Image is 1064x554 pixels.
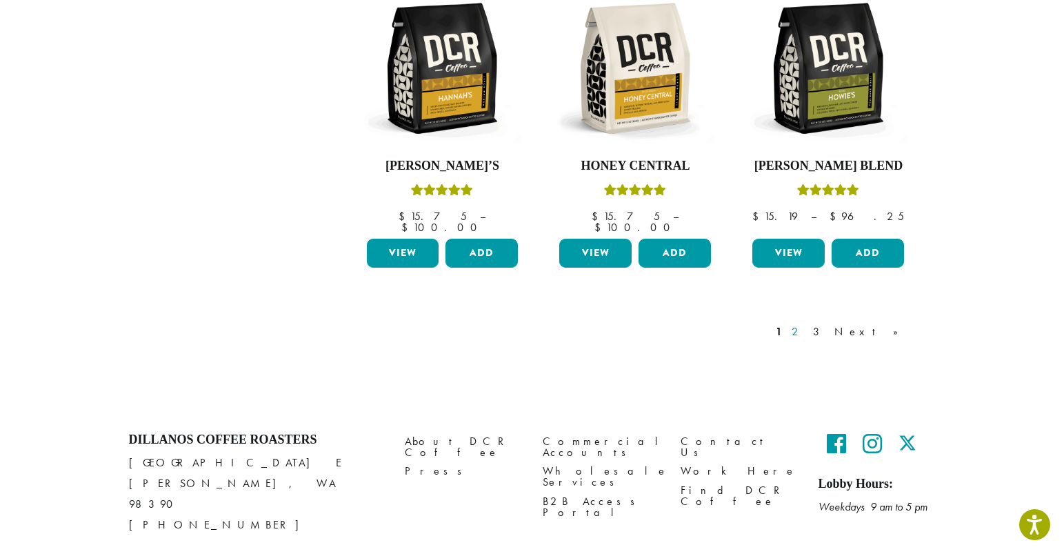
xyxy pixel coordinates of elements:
[773,324,785,340] a: 1
[556,159,714,174] h4: Honey Central
[129,433,384,448] h4: Dillanos Coffee Roasters
[594,220,676,235] bdi: 100.00
[559,239,632,268] a: View
[681,462,798,481] a: Work Here
[789,324,806,340] a: 2
[592,209,660,224] bdi: 15.75
[749,159,907,174] h4: [PERSON_NAME] Blend
[681,433,798,462] a: Contact Us
[367,239,439,268] a: View
[811,209,816,224] span: –
[810,324,827,340] a: 3
[543,462,660,492] a: Wholesale Services
[129,453,384,535] p: [GEOGRAPHIC_DATA] E [PERSON_NAME], WA 98390 [PHONE_NUMBER]
[604,182,666,203] div: Rated 5.00 out of 5
[639,239,711,268] button: Add
[819,477,936,492] h5: Lobby Hours:
[363,159,522,174] h4: [PERSON_NAME]’s
[830,209,904,224] bdi: 96.25
[401,220,413,235] span: $
[543,433,660,462] a: Commercial Accounts
[543,492,660,522] a: B2B Access Portal
[399,209,467,224] bdi: 15.75
[480,209,485,224] span: –
[594,220,606,235] span: $
[797,182,859,203] div: Rated 4.67 out of 5
[405,433,522,462] a: About DCR Coffee
[819,499,927,514] em: Weekdays 9 am to 5 pm
[592,209,603,224] span: $
[681,481,798,511] a: Find DCR Coffee
[752,209,798,224] bdi: 15.19
[673,209,679,224] span: –
[411,182,473,203] div: Rated 5.00 out of 5
[830,209,841,224] span: $
[405,462,522,481] a: Press
[399,209,410,224] span: $
[752,239,825,268] a: View
[445,239,518,268] button: Add
[401,220,483,235] bdi: 100.00
[832,239,904,268] button: Add
[752,209,764,224] span: $
[832,324,911,340] a: Next »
